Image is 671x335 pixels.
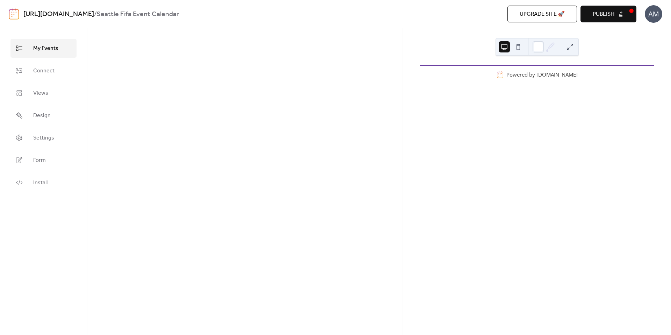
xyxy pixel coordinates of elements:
span: Install [33,179,48,187]
a: My Events [10,39,77,58]
a: [DOMAIN_NAME] [536,71,578,78]
a: [URL][DOMAIN_NAME] [23,8,94,21]
span: Publish [593,10,614,19]
a: Design [10,106,77,125]
img: logo [9,8,19,20]
span: Connect [33,67,55,75]
button: Publish [580,6,636,22]
b: / [94,8,96,21]
div: Powered by [506,71,578,78]
span: Views [33,89,48,98]
a: Views [10,84,77,102]
div: AM [645,5,662,23]
span: Upgrade site 🚀 [520,10,565,19]
a: Form [10,151,77,170]
span: My Events [33,44,58,53]
span: Design [33,112,51,120]
b: Seattle Fifa Event Calendar [96,8,179,21]
a: Connect [10,61,77,80]
button: Upgrade site 🚀 [507,6,577,22]
span: Form [33,156,46,165]
a: Install [10,173,77,192]
a: Settings [10,128,77,147]
span: Settings [33,134,54,142]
